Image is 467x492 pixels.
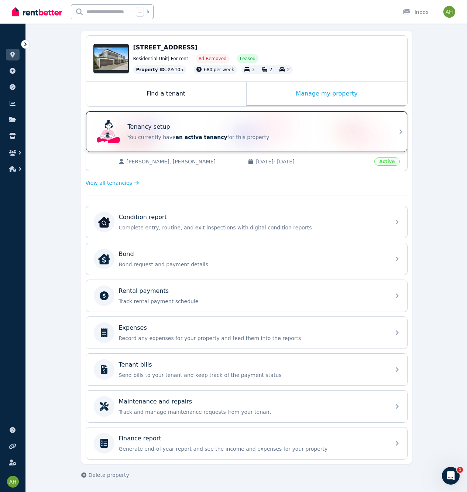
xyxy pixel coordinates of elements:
[133,56,188,62] span: Residential Unit | For rent
[457,467,463,473] span: 1
[374,157,399,166] span: Active
[119,287,169,295] p: Rental payments
[86,317,407,349] a: ExpensesRecord any expenses for your property and feed them into the reports
[256,158,370,165] span: [DATE] - [DATE]
[119,335,386,342] p: Record any expenses for your property and feed them into the reports
[7,476,19,488] img: Alan Heywood
[98,253,110,265] img: Bond
[86,82,246,106] div: Find a tenant
[119,323,147,332] p: Expenses
[98,216,110,228] img: Condition report
[119,298,386,305] p: Track rental payment schedule
[97,120,120,143] img: Tenancy setup
[136,67,165,73] span: Property ID
[176,134,227,140] span: an active tenancy
[442,467,460,485] iframe: Intercom live chat
[247,82,407,106] div: Manage my property
[86,243,407,275] a: BondBondBond request and payment details
[86,206,407,238] a: Condition reportCondition reportComplete entry, routine, and exit inspections with digital condit...
[119,250,134,259] p: Bond
[252,67,255,72] span: 3
[119,371,386,379] p: Send bills to your tenant and keep track of the payment status
[199,56,227,62] span: Ad: Removed
[443,6,455,18] img: Alan Heywood
[133,65,186,74] div: : 395105
[119,261,386,268] p: Bond request and payment details
[127,158,241,165] span: [PERSON_NAME], [PERSON_NAME]
[86,427,407,459] a: Finance reportGenerate end-of-year report and see the income and expenses for your property
[119,434,161,443] p: Finance report
[86,391,407,422] a: Maintenance and repairsTrack and manage maintenance requests from your tenant
[119,408,386,416] p: Track and manage maintenance requests from your tenant
[81,471,129,479] button: Delete property
[128,134,386,141] p: You currently have for this property
[86,354,407,385] a: Tenant billsSend bills to your tenant and keep track of the payment status
[287,67,290,72] span: 2
[86,179,139,187] a: View all tenancies
[86,111,407,152] a: Tenancy setupTenancy setupYou currently havean active tenancyfor this property
[6,41,29,46] span: ORGANISE
[269,67,272,72] span: 2
[86,179,132,187] span: View all tenancies
[119,213,167,222] p: Condition report
[12,6,62,17] img: RentBetter
[128,122,170,131] p: Tenancy setup
[119,360,152,369] p: Tenant bills
[119,445,386,453] p: Generate end-of-year report and see the income and expenses for your property
[89,471,129,479] span: Delete property
[147,9,150,15] span: k
[133,44,198,51] span: [STREET_ADDRESS]
[119,224,386,231] p: Complete entry, routine, and exit inspections with digital condition reports
[403,8,429,16] div: Inbox
[240,56,255,62] span: Leased
[86,280,407,312] a: Rental paymentsTrack rental payment schedule
[119,397,192,406] p: Maintenance and repairs
[204,67,234,72] span: 680 per week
